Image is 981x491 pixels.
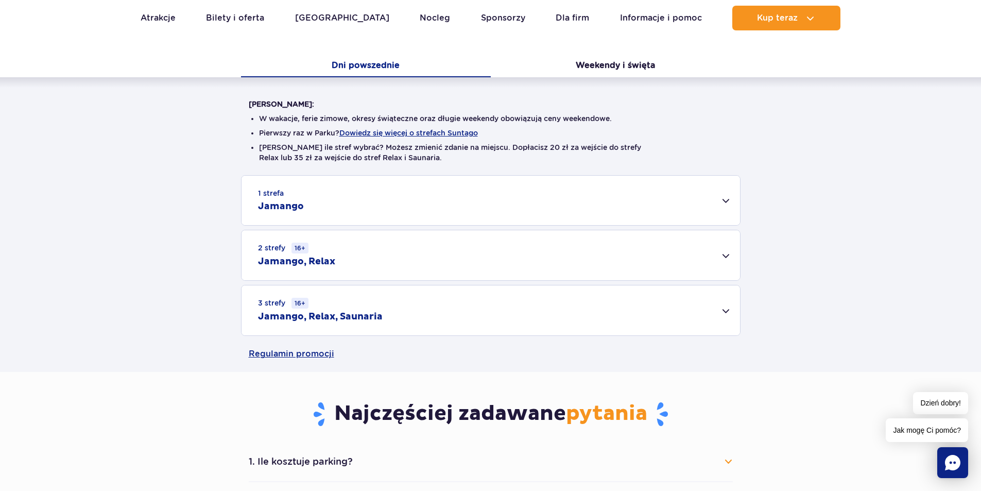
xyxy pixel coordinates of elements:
a: [GEOGRAPHIC_DATA] [295,6,389,30]
small: 1 strefa [258,188,284,198]
small: 2 strefy [258,243,308,253]
button: Dni powszednie [241,56,491,77]
h3: Najczęściej zadawane [249,401,733,428]
div: Chat [937,447,968,478]
span: Kup teraz [757,13,798,23]
button: Weekendy i święta [491,56,741,77]
h2: Jamango, Relax, Saunaria [258,311,383,323]
button: Dowiedz się więcej o strefach Suntago [339,129,478,137]
small: 16+ [291,243,308,253]
a: Informacje i pomoc [620,6,702,30]
strong: [PERSON_NAME]: [249,100,314,108]
small: 16+ [291,298,308,309]
a: Dla firm [556,6,589,30]
li: [PERSON_NAME] ile stref wybrać? Możesz zmienić zdanie na miejscu. Dopłacisz 20 zł za wejście do s... [259,142,722,163]
a: Bilety i oferta [206,6,264,30]
h2: Jamango [258,200,304,213]
a: Sponsorzy [481,6,525,30]
span: pytania [566,401,647,427]
a: Regulamin promocji [249,336,733,372]
span: Jak mogę Ci pomóc? [886,418,968,442]
button: 1. Ile kosztuje parking? [249,450,733,473]
a: Atrakcje [141,6,176,30]
button: Kup teraz [732,6,840,30]
a: Nocleg [420,6,450,30]
h2: Jamango, Relax [258,256,335,268]
li: Pierwszy raz w Parku? [259,128,722,138]
small: 3 strefy [258,298,308,309]
li: W wakacje, ferie zimowe, okresy świąteczne oraz długie weekendy obowiązują ceny weekendowe. [259,113,722,124]
span: Dzień dobry! [913,392,968,414]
